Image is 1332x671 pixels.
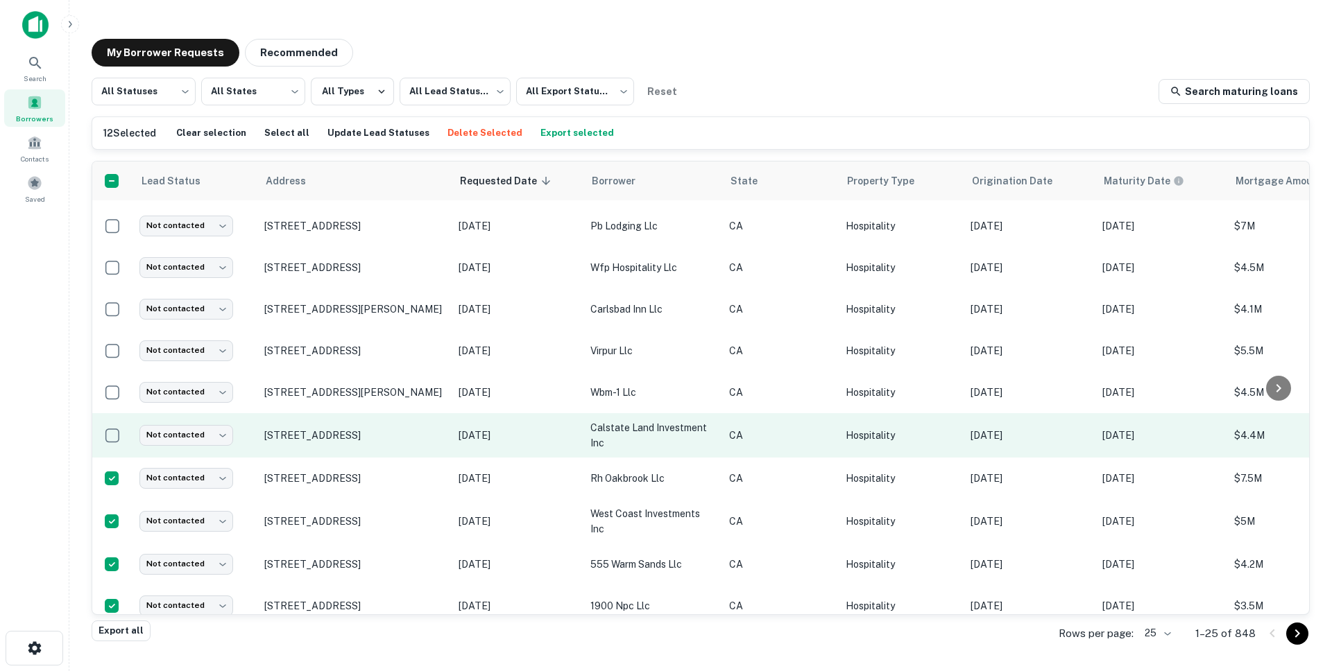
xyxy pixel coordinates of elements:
[971,302,1088,317] p: [DATE]
[1059,625,1134,642] p: Rows per page:
[729,598,832,613] p: CA
[964,162,1095,200] th: Origination Date
[590,471,715,486] p: rh oakbrook llc
[257,162,452,200] th: Address
[139,468,233,488] div: Not contacted
[516,73,634,110] div: All Export Statuses
[1102,428,1220,443] p: [DATE]
[139,299,233,319] div: Not contacted
[729,260,832,275] p: CA
[847,173,932,189] span: Property Type
[590,218,715,234] p: pb lodging llc
[722,162,839,200] th: State
[1104,173,1170,189] h6: Maturity Date
[846,598,957,613] p: Hospitality
[731,173,776,189] span: State
[640,78,684,105] button: Reset
[459,218,577,234] p: [DATE]
[139,257,233,277] div: Not contacted
[459,343,577,358] p: [DATE]
[452,162,583,200] th: Requested Date
[92,620,151,641] button: Export all
[245,39,353,67] button: Recommended
[971,598,1088,613] p: [DATE]
[971,557,1088,572] p: [DATE]
[1195,625,1256,642] p: 1–25 of 848
[139,382,233,402] div: Not contacted
[846,218,957,234] p: Hospitality
[25,193,45,204] span: Saved
[590,557,715,572] p: 555 warm sands llc
[264,472,445,485] p: [STREET_ADDRESS]
[971,428,1088,443] p: [DATE]
[1102,598,1220,613] p: [DATE]
[1104,173,1202,189] span: Maturity dates displayed may be estimated. Please contact the lender for the most accurate maturi...
[846,557,957,572] p: Hospitality
[459,514,577,529] p: [DATE]
[1102,218,1220,234] p: [DATE]
[590,506,715,537] p: west coast investments inc
[590,385,715,400] p: wbm-1 llc
[590,260,715,275] p: wfp hospitality llc
[1102,302,1220,317] p: [DATE]
[4,170,65,207] a: Saved
[846,428,957,443] p: Hospitality
[1286,622,1308,645] button: Go to next page
[971,514,1088,529] p: [DATE]
[590,598,715,613] p: 1900 npc llc
[1102,343,1220,358] p: [DATE]
[846,471,957,486] p: Hospitality
[22,11,49,39] img: capitalize-icon.png
[264,303,445,315] p: [STREET_ADDRESS][PERSON_NAME]
[1139,623,1173,643] div: 25
[1095,162,1227,200] th: Maturity dates displayed may be estimated. Please contact the lender for the most accurate maturi...
[92,73,196,110] div: All Statuses
[459,557,577,572] p: [DATE]
[459,471,577,486] p: [DATE]
[971,343,1088,358] p: [DATE]
[971,471,1088,486] p: [DATE]
[459,385,577,400] p: [DATE]
[971,385,1088,400] p: [DATE]
[4,49,65,87] a: Search
[1102,471,1220,486] p: [DATE]
[4,130,65,167] a: Contacts
[444,123,526,143] button: Delete Selected
[846,514,957,529] p: Hospitality
[266,173,324,189] span: Address
[92,39,239,67] button: My Borrower Requests
[264,515,445,528] p: [STREET_ADDRESS]
[264,261,445,274] p: [STREET_ADDRESS]
[846,385,957,400] p: Hospitality
[21,153,49,164] span: Contacts
[590,420,715,451] p: calstate land investment inc
[173,123,250,143] button: Clear selection
[103,125,156,141] h6: 12 Selected
[139,511,233,531] div: Not contacted
[459,260,577,275] p: [DATE]
[264,429,445,442] p: [STREET_ADDRESS]
[459,428,577,443] p: [DATE]
[264,600,445,612] p: [STREET_ADDRESS]
[141,173,219,189] span: Lead Status
[264,558,445,570] p: [STREET_ADDRESS]
[1102,260,1220,275] p: [DATE]
[729,471,832,486] p: CA
[261,123,313,143] button: Select all
[1102,514,1220,529] p: [DATE]
[459,598,577,613] p: [DATE]
[971,260,1088,275] p: [DATE]
[4,89,65,127] div: Borrowers
[846,302,957,317] p: Hospitality
[1263,560,1332,627] iframe: Chat Widget
[972,173,1070,189] span: Origination Date
[729,514,832,529] p: CA
[590,302,715,317] p: carlsbad inn llc
[537,123,617,143] button: Export selected
[139,216,233,236] div: Not contacted
[311,78,394,105] button: All Types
